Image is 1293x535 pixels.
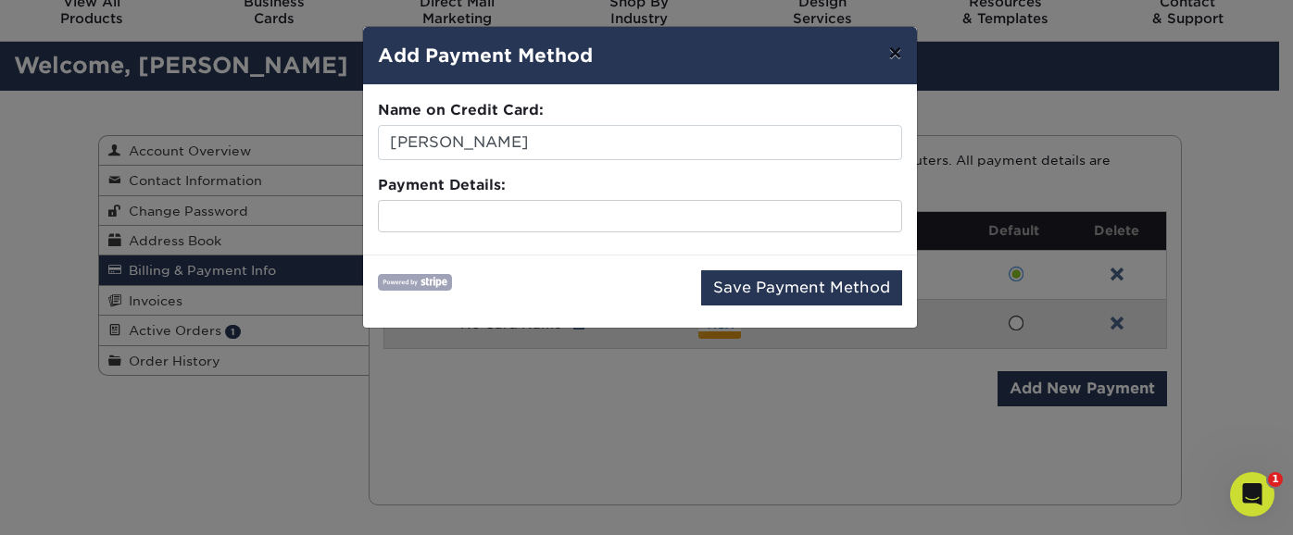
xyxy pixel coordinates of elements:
[378,274,452,290] img: Primoprint
[873,27,916,79] button: ×
[384,206,896,227] iframe: Secure card payment input frame
[378,42,902,69] h4: Add Payment Method
[1230,472,1274,516] iframe: Intercom live chat
[701,270,902,305] button: Save Payment Method
[1268,472,1283,487] span: 1
[378,175,506,196] label: Payment Details:
[378,100,544,121] label: Name on Credit Card:
[378,125,902,160] input: First & Last Name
